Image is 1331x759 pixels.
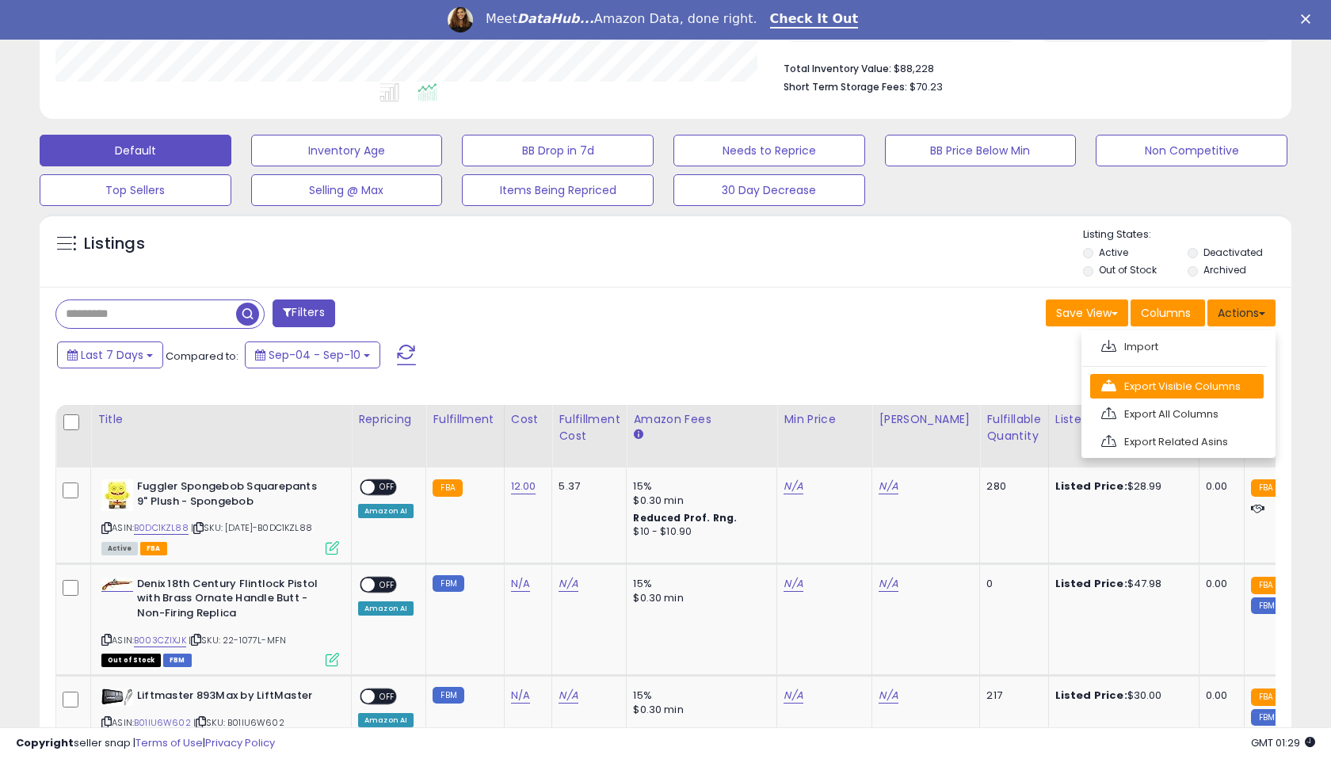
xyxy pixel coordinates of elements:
[269,347,360,363] span: Sep-04 - Sep-10
[784,576,803,592] a: N/A
[1090,429,1264,454] a: Export Related Asins
[140,542,167,555] span: FBA
[986,411,1041,444] div: Fulfillable Quantity
[135,735,203,750] a: Terms of Use
[16,735,74,750] strong: Copyright
[633,688,765,703] div: 15%
[245,341,380,368] button: Sep-04 - Sep-10
[673,174,865,206] button: 30 Day Decrease
[784,479,803,494] a: N/A
[559,576,578,592] a: N/A
[486,11,757,27] div: Meet Amazon Data, done right.
[1251,577,1280,594] small: FBA
[1055,479,1127,494] b: Listed Price:
[559,688,578,704] a: N/A
[273,299,334,327] button: Filters
[84,233,145,255] h5: Listings
[1096,135,1287,166] button: Non Competitive
[433,575,463,592] small: FBM
[1090,402,1264,426] a: Export All Columns
[205,735,275,750] a: Privacy Policy
[1099,246,1128,259] label: Active
[1099,263,1157,277] label: Out of Stock
[375,481,400,494] span: OFF
[101,542,138,555] span: All listings currently available for purchase on Amazon
[1206,479,1232,494] div: 0.00
[879,411,973,428] div: [PERSON_NAME]
[633,577,765,591] div: 15%
[633,525,765,539] div: $10 - $10.90
[885,135,1077,166] button: BB Price Below Min
[1206,577,1232,591] div: 0.00
[511,576,530,592] a: N/A
[1251,479,1280,497] small: FBA
[375,690,400,704] span: OFF
[1251,597,1282,614] small: FBM
[137,479,330,513] b: Fuggler Spongebob Squarepants 9" Plush - Spongebob
[1251,709,1282,726] small: FBM
[433,479,462,497] small: FBA
[986,577,1035,591] div: 0
[910,79,943,94] span: $70.23
[633,428,643,442] small: Amazon Fees.
[784,62,891,75] b: Total Inventory Value:
[101,479,133,511] img: 41mLHKRtwdL._SL40_.jpg
[462,135,654,166] button: BB Drop in 7d
[1055,411,1192,428] div: Listed Price
[986,479,1035,494] div: 280
[358,411,419,428] div: Repricing
[986,688,1035,703] div: 217
[1046,299,1128,326] button: Save View
[191,521,312,534] span: | SKU: [DATE]-B0DC1KZL88
[673,135,865,166] button: Needs to Reprice
[101,479,339,553] div: ASIN:
[511,411,546,428] div: Cost
[134,634,186,647] a: B003CZIXJK
[1083,227,1291,242] p: Listing States:
[1055,688,1187,703] div: $30.00
[1055,576,1127,591] b: Listed Price:
[1090,374,1264,399] a: Export Visible Columns
[40,135,231,166] button: Default
[879,479,898,494] a: N/A
[1090,334,1264,359] a: Import
[40,174,231,206] button: Top Sellers
[1206,688,1232,703] div: 0.00
[1055,577,1187,591] div: $47.98
[1141,305,1191,321] span: Columns
[1203,263,1246,277] label: Archived
[633,703,765,717] div: $0.30 min
[358,601,414,616] div: Amazon AI
[97,411,345,428] div: Title
[879,688,898,704] a: N/A
[511,688,530,704] a: N/A
[375,578,400,591] span: OFF
[1131,299,1205,326] button: Columns
[784,80,907,93] b: Short Term Storage Fees:
[134,521,189,535] a: B0DC1KZL88
[251,174,443,206] button: Selling @ Max
[16,736,275,751] div: seller snap | |
[166,349,238,364] span: Compared to:
[101,654,161,667] span: All listings that are currently out of stock and unavailable for purchase on Amazon
[511,479,536,494] a: 12.00
[784,58,1264,77] li: $88,228
[784,688,803,704] a: N/A
[101,577,339,665] div: ASIN:
[1251,735,1315,750] span: 2025-09-18 01:29 GMT
[633,511,737,524] b: Reduced Prof. Rng.
[559,411,620,444] div: Fulfillment Cost
[1251,688,1280,706] small: FBA
[1203,246,1263,259] label: Deactivated
[433,411,497,428] div: Fulfillment
[433,687,463,704] small: FBM
[57,341,163,368] button: Last 7 Days
[1055,688,1127,703] b: Listed Price:
[137,577,330,625] b: Denix 18th Century Flintlock Pistol with Brass Ornate Handle Butt - Non-Firing Replica
[1301,14,1317,24] div: Close
[770,11,859,29] a: Check It Out
[517,11,594,26] i: DataHub...
[879,576,898,592] a: N/A
[101,578,133,591] img: 31atdbkFQXL._SL40_.jpg
[784,411,865,428] div: Min Price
